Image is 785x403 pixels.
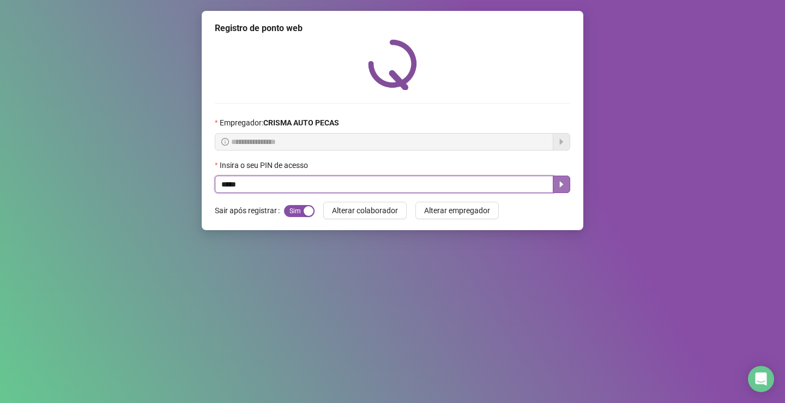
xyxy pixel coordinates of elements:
[215,202,284,219] label: Sair após registrar
[557,180,566,189] span: caret-right
[424,204,490,216] span: Alterar empregador
[220,117,339,129] span: Empregador :
[368,39,417,90] img: QRPoint
[415,202,499,219] button: Alterar empregador
[748,366,774,392] div: Open Intercom Messenger
[215,159,315,171] label: Insira o seu PIN de acesso
[323,202,407,219] button: Alterar colaborador
[332,204,398,216] span: Alterar colaborador
[215,22,570,35] div: Registro de ponto web
[221,138,229,146] span: info-circle
[263,118,339,127] strong: CRISMA AUTO PECAS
